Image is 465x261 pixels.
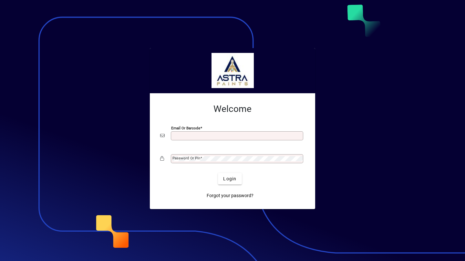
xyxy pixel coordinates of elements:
[223,176,236,182] span: Login
[218,173,242,185] button: Login
[204,190,256,201] a: Forgot your password?
[207,192,253,199] span: Forgot your password?
[160,104,305,115] h2: Welcome
[172,156,200,160] mat-label: Password or Pin
[171,126,200,130] mat-label: Email or Barcode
